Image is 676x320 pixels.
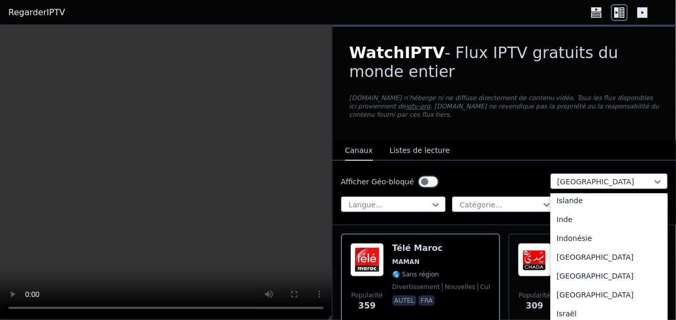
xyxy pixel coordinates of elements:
[392,258,420,266] span: MAMAN
[349,43,445,62] span: WatchIPTV
[518,243,551,277] img: Chada TV
[392,243,491,253] h6: Télé Maroc
[406,103,430,110] a: iptv-org
[349,94,659,118] font: [DOMAIN_NAME] n’héberge ni ne diffuse directement de contenu vidéo. Tous les flux disponibles ici...
[350,243,384,277] img: Télé Maroc
[390,141,450,161] button: Listes de lecture
[526,300,543,312] span: 309
[442,283,475,291] span: nouvelles
[550,229,668,248] div: Indonésie
[519,291,550,300] span: Popularité
[349,43,659,81] h1: - Flux IPTV gratuits du monde entier
[341,176,414,187] label: Afficher Géo-bloqué
[550,267,668,285] div: [GEOGRAPHIC_DATA]
[550,210,668,229] div: Inde
[351,291,383,300] span: Popularité
[550,191,668,210] div: Islande
[550,248,668,267] div: [GEOGRAPHIC_DATA]
[550,285,668,304] div: [GEOGRAPHIC_DATA]
[345,141,373,161] button: Canaux
[418,295,435,306] p: Fra
[392,270,439,279] span: 🌎 Sans région
[392,283,440,291] span: divertissement
[358,300,375,312] span: 359
[8,6,65,19] a: RegarderIPTV
[392,295,417,306] p: Autel
[478,283,503,291] span: culture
